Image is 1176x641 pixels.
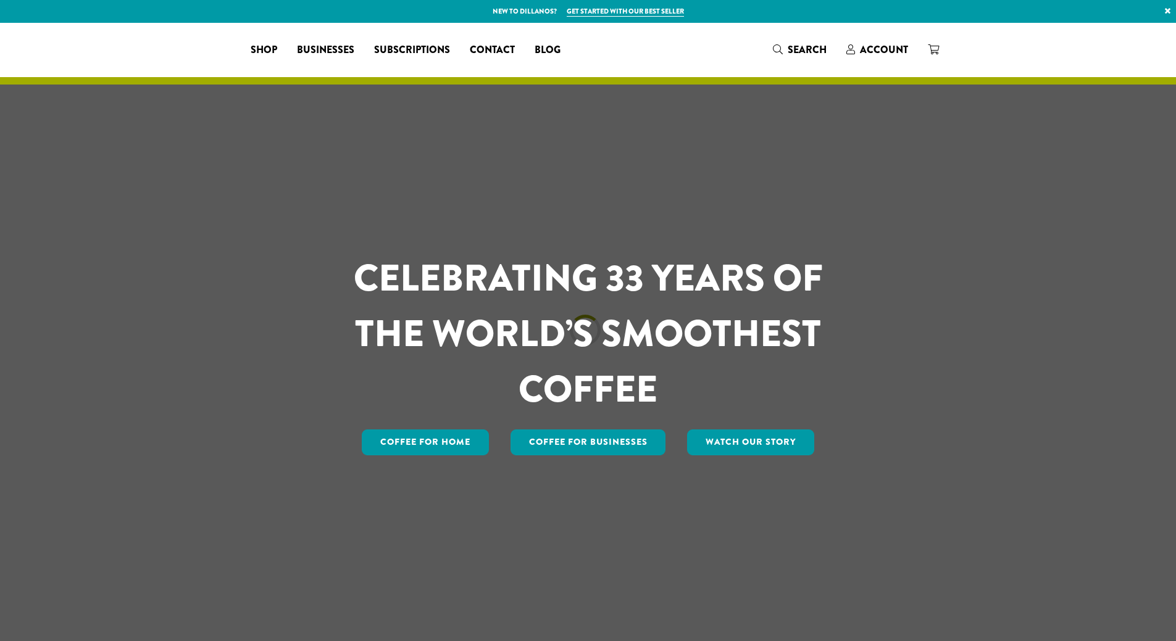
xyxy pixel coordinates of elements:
[860,43,908,57] span: Account
[374,43,450,58] span: Subscriptions
[763,39,836,60] a: Search
[362,429,489,455] a: Coffee for Home
[470,43,515,58] span: Contact
[567,6,684,17] a: Get started with our best seller
[241,40,287,60] a: Shop
[251,43,277,58] span: Shop
[535,43,561,58] span: Blog
[788,43,827,57] span: Search
[511,429,666,455] a: Coffee For Businesses
[687,429,814,455] a: Watch Our Story
[297,43,354,58] span: Businesses
[317,250,859,417] h1: CELEBRATING 33 YEARS OF THE WORLD’S SMOOTHEST COFFEE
